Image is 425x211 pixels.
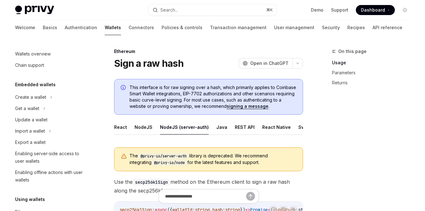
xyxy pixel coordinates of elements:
div: Update a wallet [15,116,47,124]
div: Get a wallet [15,105,39,112]
span: Open in ChatGPT [250,60,289,66]
a: Recipes [347,20,365,35]
a: Update a wallet [10,114,91,125]
div: Create a wallet [15,93,46,101]
a: Policies & controls [162,20,202,35]
button: Send message [246,192,255,201]
a: Returns [332,78,415,88]
div: Chain support [15,61,44,69]
div: Import a wallet [15,127,45,135]
a: Enabling offline actions with user wallets [10,167,91,186]
a: Demo [311,7,323,13]
button: Open in ChatGPT [239,58,292,69]
a: Export a wallet [10,137,91,148]
button: Toggle dark mode [400,5,410,15]
button: NodeJS [135,120,152,135]
a: API reference [373,20,402,35]
div: Export a wallet [15,139,46,146]
div: Enabling offline actions with user wallets [15,169,87,184]
a: Support [331,7,348,13]
div: Enabling server-side access to user wallets [15,150,87,165]
span: On this page [338,48,367,55]
span: Use the method on the Ethereum client to sign a raw hash along the secp256k1 curve. [114,177,303,195]
a: Connectors [129,20,154,35]
span: Dashboard [361,7,385,13]
a: User management [274,20,314,35]
a: Transaction management [210,20,267,35]
svg: Info [121,85,127,91]
button: Swift [298,120,310,135]
button: Java [216,120,227,135]
code: secp256k1Sign [133,179,170,186]
a: Chain support [10,60,91,71]
span: This interface is for raw signing over a hash, which primarily applies to Coinbase Smart Wallet i... [130,84,296,109]
h1: Sign a raw hash [114,58,184,69]
a: Enabling server-side access to user wallets [10,148,91,167]
h5: Using wallets [15,196,45,203]
svg: Warning [121,153,127,160]
code: @privy-io/server-auth [138,153,189,159]
a: Welcome [15,20,35,35]
button: NodeJS (server-auth) [160,120,209,135]
a: signing a message [227,103,268,109]
img: light logo [15,6,54,14]
a: Wallets [105,20,121,35]
button: React Native [262,120,291,135]
a: Wallets overview [10,48,91,60]
div: Wallets overview [15,50,51,58]
div: Ethereum [114,48,303,55]
button: Search...⌘K [148,4,277,16]
a: Authentication [65,20,97,35]
button: REST API [235,120,255,135]
a: Dashboard [356,5,395,15]
div: Search... [160,6,178,14]
h5: Embedded wallets [15,81,56,88]
span: ⌘ K [266,8,273,13]
a: Basics [43,20,57,35]
button: React [114,120,127,135]
a: Security [322,20,340,35]
span: The library is deprecated. We recommend integrating for the latest features and support. [130,153,296,166]
a: Parameters [332,68,415,78]
code: @privy-io/node [152,160,187,166]
a: Usage [332,58,415,68]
